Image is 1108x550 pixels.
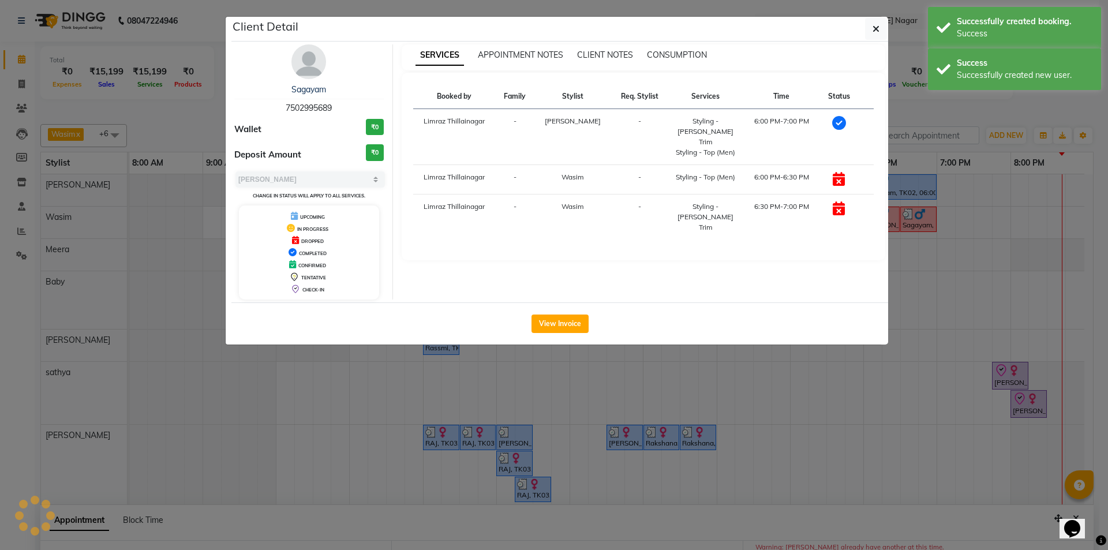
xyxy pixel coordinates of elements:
th: Booked by [413,84,496,109]
h3: ₹0 [366,119,384,136]
span: 7502995689 [286,103,332,113]
span: TENTATIVE [301,275,326,280]
td: - [611,109,668,165]
td: 6:00 PM-7:00 PM [744,109,819,165]
span: [PERSON_NAME] [545,117,601,125]
iframe: chat widget [1060,504,1096,538]
span: COMPLETED [299,250,327,256]
td: Limraz Thillainagar [413,109,496,165]
div: Successfully created booking. [957,16,1092,28]
h5: Client Detail [233,18,298,35]
span: CONSUMPTION [647,50,707,60]
span: SERVICES [415,45,464,66]
td: 6:30 PM-7:00 PM [744,194,819,240]
th: Status [819,84,859,109]
div: Success [957,28,1092,40]
div: Styling - Top (Men) [675,147,737,158]
td: - [611,194,668,240]
div: Success [957,57,1092,69]
span: Deposit Amount [234,148,301,162]
td: 6:00 PM-6:30 PM [744,165,819,194]
td: - [495,194,534,240]
td: Limraz Thillainagar [413,194,496,240]
td: - [611,165,668,194]
a: Sagayam [291,84,326,95]
h3: ₹0 [366,144,384,161]
button: View Invoice [531,315,589,333]
span: Wasim [562,173,584,181]
th: Stylist [534,84,611,109]
span: CONFIRMED [298,263,326,268]
span: UPCOMING [300,214,325,220]
span: DROPPED [301,238,324,244]
span: IN PROGRESS [297,226,328,232]
div: Styling - [PERSON_NAME] Trim [675,201,737,233]
span: CHECK-IN [302,287,324,293]
div: Styling - [PERSON_NAME] Trim [675,116,737,147]
span: CLIENT NOTES [577,50,633,60]
span: Wasim [562,202,584,211]
div: Styling - Top (Men) [675,172,737,182]
th: Services [668,84,744,109]
div: Successfully created new user. [957,69,1092,81]
span: Wallet [234,123,261,136]
td: Limraz Thillainagar [413,165,496,194]
img: avatar [291,44,326,79]
td: - [495,165,534,194]
th: Family [495,84,534,109]
th: Req. Stylist [611,84,668,109]
td: - [495,109,534,165]
th: Time [744,84,819,109]
span: APPOINTMENT NOTES [478,50,563,60]
small: Change in status will apply to all services. [253,193,365,199]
